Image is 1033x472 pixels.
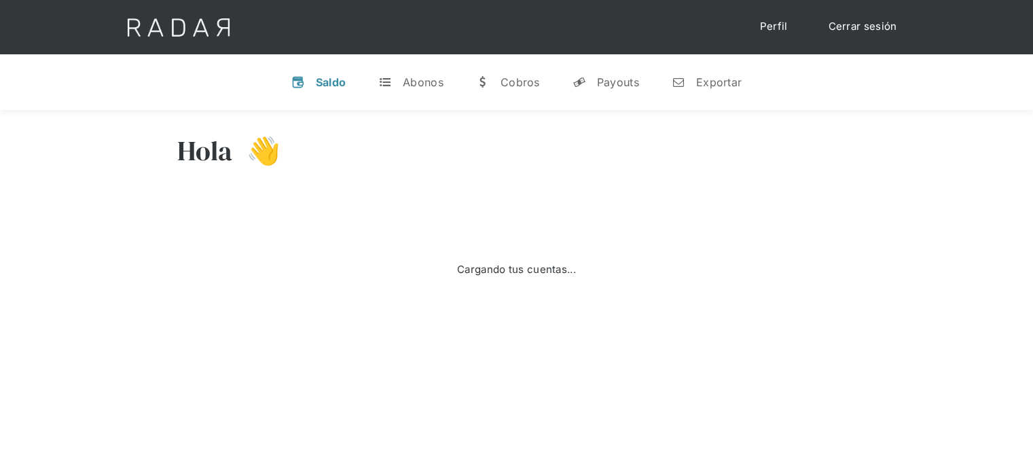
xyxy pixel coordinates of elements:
div: v [291,75,305,89]
div: w [476,75,490,89]
h3: 👋 [233,134,280,168]
div: y [573,75,586,89]
div: Exportar [696,75,742,89]
div: n [672,75,685,89]
h3: Hola [177,134,233,168]
div: t [378,75,392,89]
div: Saldo [316,75,346,89]
a: Cerrar sesión [815,14,911,40]
div: Cargando tus cuentas... [457,262,576,278]
a: Perfil [746,14,801,40]
div: Abonos [403,75,443,89]
div: Cobros [501,75,540,89]
div: Payouts [597,75,639,89]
